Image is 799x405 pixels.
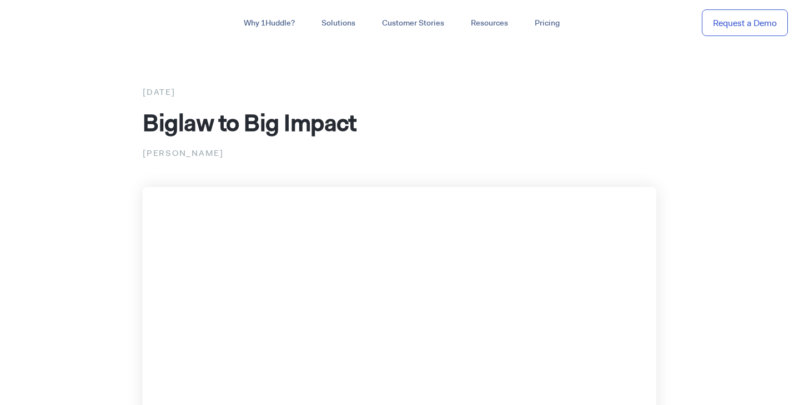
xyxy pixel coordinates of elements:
img: ... [11,12,91,33]
div: [DATE] [143,85,656,99]
a: Request a Demo [702,9,788,37]
a: Resources [458,13,521,33]
a: Why 1Huddle? [230,13,308,33]
p: [PERSON_NAME] [143,146,656,160]
span: Biglaw to Big Impact [143,107,356,138]
a: Solutions [308,13,369,33]
a: Pricing [521,13,573,33]
a: Customer Stories [369,13,458,33]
